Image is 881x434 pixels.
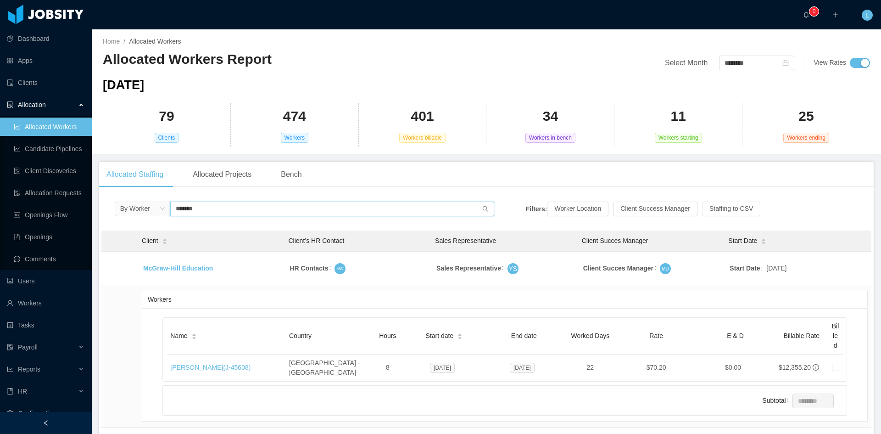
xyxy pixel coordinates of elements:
[426,331,454,341] span: Start date
[14,140,84,158] a: icon: line-chartCandidate Pipelines
[809,7,819,16] sup: 0
[814,59,846,66] span: View Rates
[511,332,537,339] span: End date
[162,237,167,243] div: Sort
[18,366,40,373] span: Reports
[290,265,329,272] strong: HR Contacts
[7,388,13,395] i: icon: book
[162,241,167,243] i: icon: caret-down
[7,366,13,372] i: icon: line-chart
[371,355,404,381] td: 8
[832,11,839,18] i: icon: plus
[617,355,696,381] td: $70.20
[103,78,144,92] span: [DATE]
[761,241,766,243] i: icon: caret-down
[482,206,489,212] i: icon: search
[613,202,697,216] button: Client Success Manager
[457,333,463,335] i: icon: caret-up
[283,107,306,126] h2: 474
[793,394,833,408] input: Subtotal
[510,363,535,373] span: [DATE]
[191,333,196,335] i: icon: caret-up
[783,332,820,339] span: Billable Rate
[170,364,251,371] a: [PERSON_NAME](J-45608)
[99,162,171,187] div: Allocated Staffing
[702,202,760,216] button: Staffing to CSV
[7,272,84,290] a: icon: robotUsers
[813,364,819,371] span: info-circle
[671,107,686,126] h2: 11
[547,202,608,216] button: Worker Location
[129,38,181,45] span: Allocated Workers
[399,133,446,143] span: Workers billable
[649,332,663,339] span: Rate
[761,237,766,243] div: Sort
[18,344,38,351] span: Payroll
[766,264,786,273] span: [DATE]
[7,51,84,70] a: icon: appstoreApps
[411,107,434,126] h2: 401
[655,133,702,143] span: Workers starting
[103,50,486,69] h2: Allocated Workers Report
[430,363,455,373] span: [DATE]
[123,38,125,45] span: /
[18,388,27,395] span: HR
[436,265,501,272] strong: Sales Representative
[160,206,165,212] i: icon: down
[170,331,187,341] span: Name
[162,237,167,240] i: icon: caret-up
[185,162,259,187] div: Allocated Projects
[543,107,558,126] h2: 34
[564,355,617,381] td: 22
[7,410,13,417] i: icon: setting
[14,228,84,246] a: icon: file-textOpenings
[18,101,46,108] span: Allocation
[782,60,789,66] i: icon: calendar
[7,73,84,92] a: icon: auditClients
[143,265,213,272] a: McGraw-Hill Education
[148,291,862,308] div: Workers
[18,410,56,417] span: Configuration
[103,38,120,45] a: Home
[191,336,196,338] i: icon: caret-down
[798,107,814,126] h2: 25
[783,133,829,143] span: Workers ending
[159,107,174,126] h2: 79
[582,237,648,244] span: Client Succes Manager
[7,101,13,108] i: icon: solution
[525,133,575,143] span: Workers in bench
[191,332,197,338] div: Sort
[662,265,669,272] span: MD
[14,118,84,136] a: icon: line-chartAllocated Workers
[730,265,760,272] strong: Start Date
[526,205,547,212] strong: Filters:
[285,355,371,381] td: [GEOGRAPHIC_DATA] - [GEOGRAPHIC_DATA]
[14,184,84,202] a: icon: file-doneAllocation Requests
[762,397,792,404] label: Subtotal
[7,294,84,312] a: icon: userWorkers
[457,332,463,338] div: Sort
[14,206,84,224] a: icon: idcardOpenings Flow
[457,336,463,338] i: icon: caret-down
[120,202,150,215] div: By Worker
[727,332,744,339] span: E & D
[14,162,84,180] a: icon: file-searchClient Discoveries
[281,133,308,143] span: Workers
[7,344,13,350] i: icon: file-protect
[725,364,741,371] span: $0.00
[803,11,809,18] i: icon: bell
[337,265,344,272] span: MW
[155,133,179,143] span: Clients
[665,59,708,67] span: Select Month
[571,332,609,339] span: Worked Days
[379,332,396,339] span: Hours
[7,316,84,334] a: icon: profileTasks
[289,237,345,244] span: Client’s HR Contact
[509,263,518,274] span: YS
[761,237,766,240] i: icon: caret-up
[832,322,839,349] span: Billed
[14,250,84,268] a: icon: messageComments
[779,363,811,372] div: $12,355.20
[7,29,84,48] a: icon: pie-chartDashboard
[865,10,869,21] span: L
